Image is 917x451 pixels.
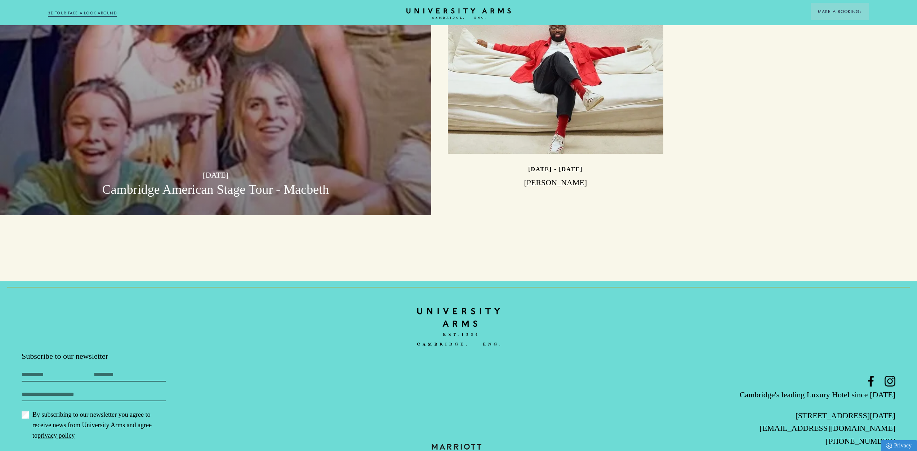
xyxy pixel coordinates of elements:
[528,166,583,172] p: [DATE] - [DATE]
[604,388,895,401] p: Cambridge's leading Luxury Hotel since [DATE]
[17,181,415,198] h3: Cambridge American Stage Tour - Macbeth
[886,443,892,449] img: Privacy
[22,410,166,441] label: By subscribing to our newsletter you agree to receive news from University Arms and agree to
[448,177,663,188] h3: [PERSON_NAME]
[818,8,862,15] span: Make a Booking
[48,10,117,17] a: 3D TOUR:TAKE A LOOK AROUND
[17,169,415,181] p: [DATE]
[604,409,895,422] p: [STREET_ADDRESS][DATE]
[406,8,511,19] a: Home
[881,440,917,451] a: Privacy
[22,411,29,419] input: By subscribing to our newsletter you agree to receive news from University Arms and agree topriva...
[760,424,895,433] a: [EMAIL_ADDRESS][DOMAIN_NAME]
[417,303,500,351] a: Home
[859,10,862,13] img: Arrow icon
[417,303,500,351] img: bc90c398f2f6aa16c3ede0e16ee64a97.svg
[448,10,663,188] a: image-63efcffb29ce67d5b9b5c31fb65ce327b57d730d-750x563-jpg [DATE] - [DATE] [PERSON_NAME]
[885,376,895,387] a: Instagram
[811,3,869,20] button: Make a BookingArrow icon
[22,351,313,362] p: Subscribe to our newsletter
[865,376,876,387] a: Facebook
[37,432,75,439] a: privacy policy
[826,437,895,446] a: [PHONE_NUMBER]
